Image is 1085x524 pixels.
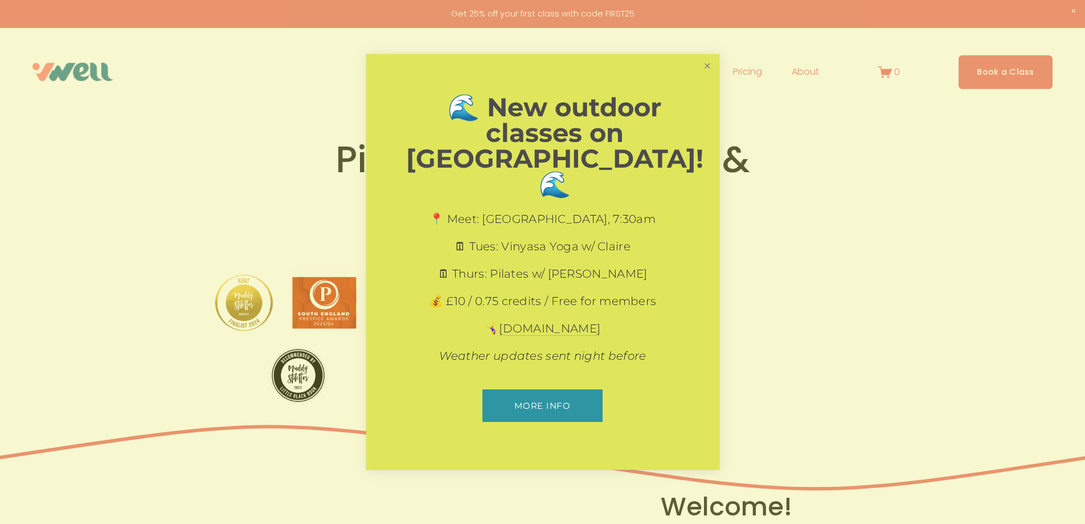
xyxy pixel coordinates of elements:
h1: 🌊 New outdoor classes on [GEOGRAPHIC_DATA]! 🌊 [406,94,703,197]
p: 📍 Meet: [GEOGRAPHIC_DATA], 7:30am [406,211,679,227]
p: 💰 £10 / 0.75 credits / Free for members [406,293,679,309]
p: 🗓 Tues: Vinyasa Yoga w/ Claire [406,238,679,254]
a: [DOMAIN_NAME] [499,322,600,336]
a: More info [482,389,603,422]
em: Weather updates sent night before [439,349,646,363]
p: 🗓 Thurs: Pilates w/ [PERSON_NAME] [406,266,679,282]
p: 🤸‍♀️ [406,320,679,336]
a: Close [697,56,717,76]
